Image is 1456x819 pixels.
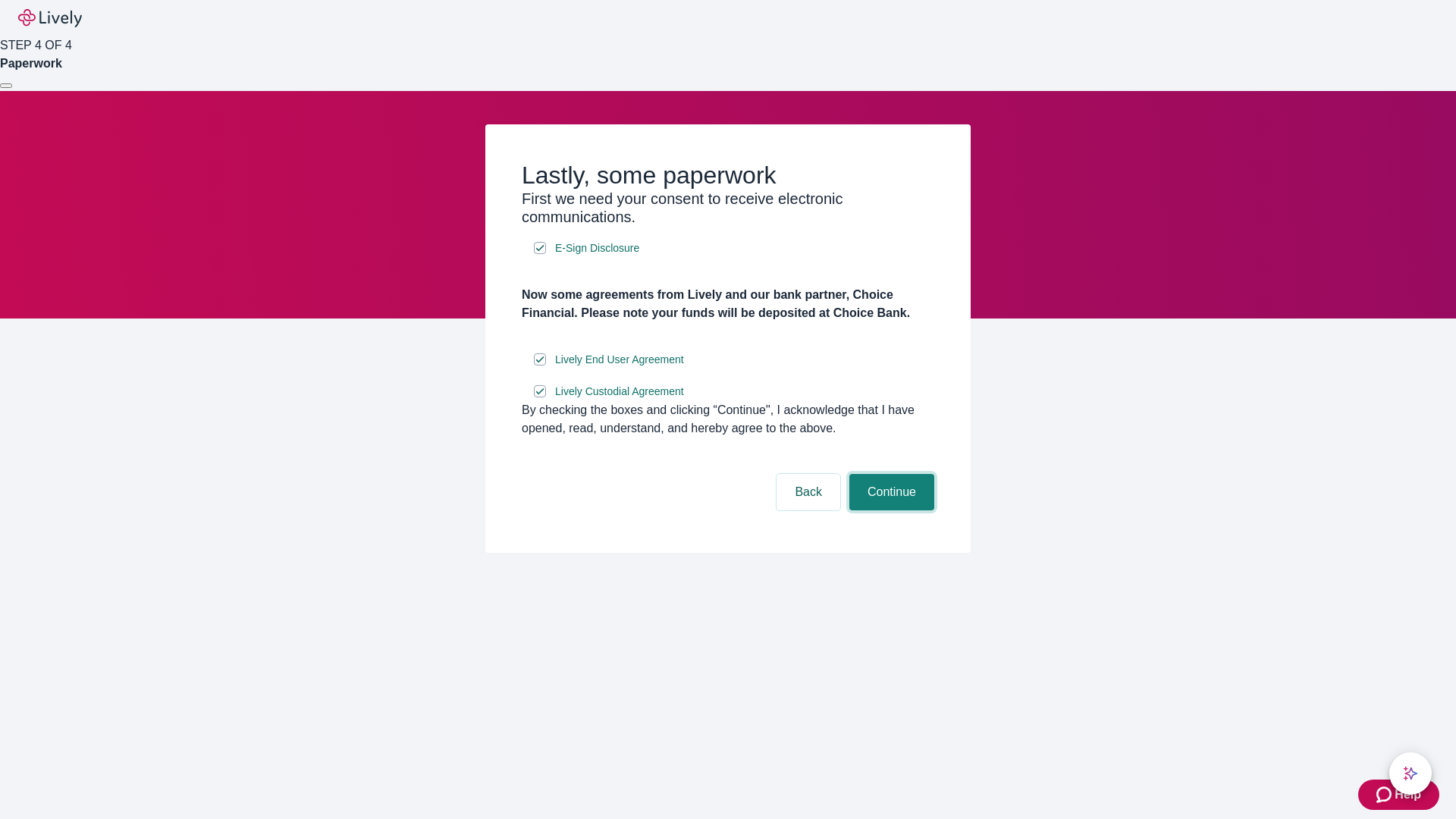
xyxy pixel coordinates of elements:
[522,161,934,190] h2: Lastly, some paperwork
[522,190,934,226] h3: First we need your consent to receive electronic communications.
[555,384,684,400] span: Lively Custodial Agreement
[777,474,840,510] button: Back
[1403,766,1418,781] svg: Lively AI Assistant
[1358,780,1439,810] button: Zendesk support iconHelp
[1389,752,1432,795] button: chat
[552,382,687,401] a: e-sign disclosure document
[555,352,684,368] span: Lively End User Agreement
[552,350,687,369] a: e-sign disclosure document
[522,286,934,322] h4: Now some agreements from Lively and our bank partner, Choice Financial. Please note your funds wi...
[1395,786,1421,804] span: Help
[522,401,934,438] div: By checking the boxes and clicking “Continue", I acknowledge that I have opened, read, understand...
[555,240,639,256] span: E-Sign Disclosure
[18,9,82,27] img: Lively
[849,474,934,510] button: Continue
[552,239,642,258] a: e-sign disclosure document
[1376,786,1395,804] svg: Zendesk support icon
